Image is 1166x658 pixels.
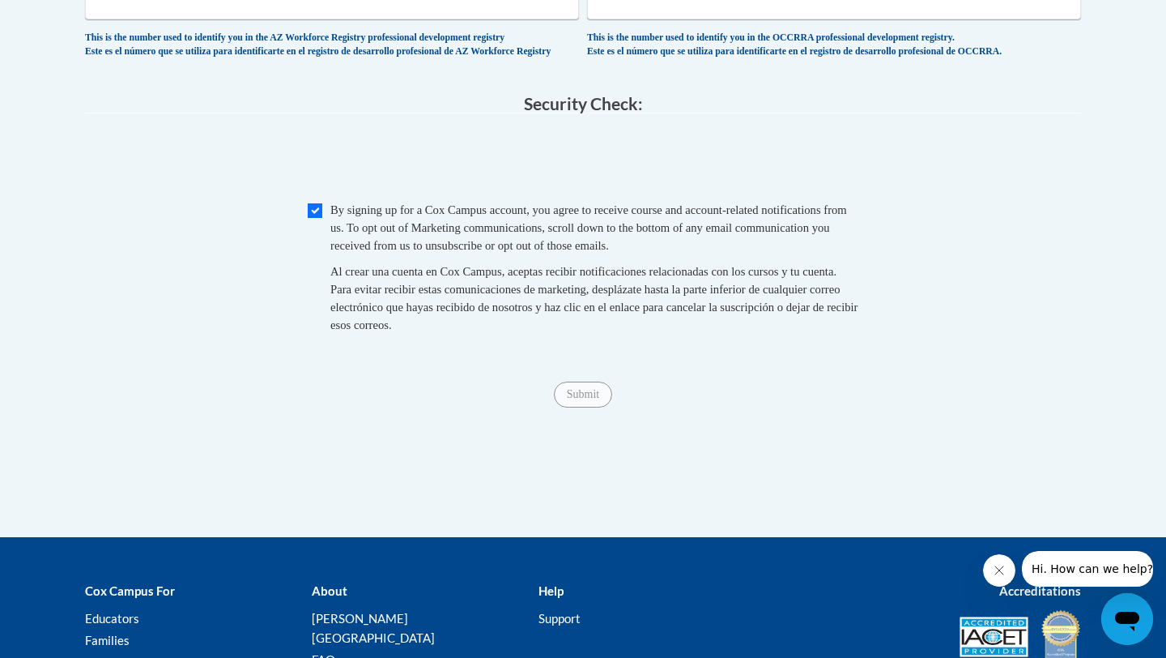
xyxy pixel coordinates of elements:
span: Security Check: [524,93,643,113]
b: Accreditations [999,583,1081,598]
a: Support [538,611,581,626]
b: Cox Campus For [85,583,175,598]
a: Families [85,633,130,647]
span: By signing up for a Cox Campus account, you agree to receive course and account-related notificat... [330,203,847,252]
div: This is the number used to identify you in the AZ Workforce Registry professional development reg... [85,32,579,58]
b: Help [538,583,564,598]
a: [PERSON_NAME][GEOGRAPHIC_DATA] [312,611,435,645]
div: This is the number used to identify you in the OCCRRA professional development registry. Este es ... [587,32,1081,58]
span: Al crear una cuenta en Cox Campus, aceptas recibir notificaciones relacionadas con los cursos y t... [330,265,857,331]
b: About [312,583,347,598]
a: Educators [85,611,139,626]
iframe: Button to launch messaging window [1101,593,1153,645]
iframe: reCAPTCHA [460,130,706,193]
img: Accredited IACET® Provider [960,617,1028,657]
iframe: Close message [983,554,1015,587]
iframe: Message from company [1022,551,1153,587]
